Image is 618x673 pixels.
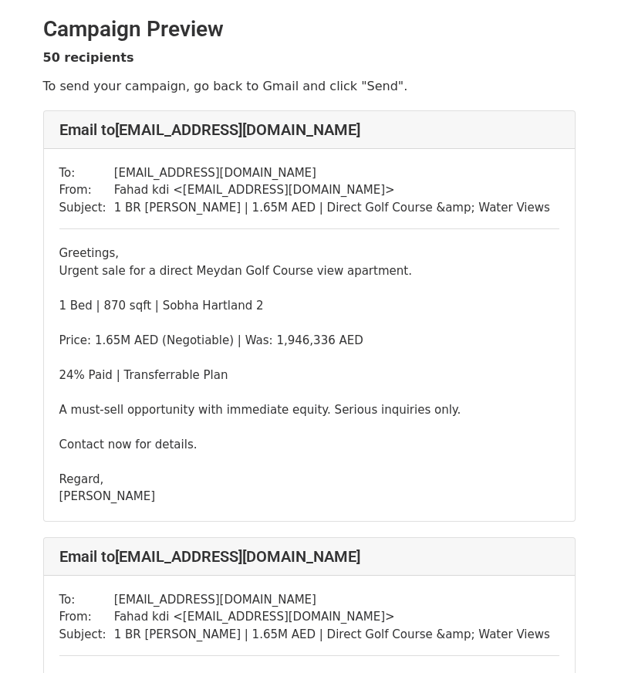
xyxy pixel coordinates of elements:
[59,245,559,506] div: Greetings, Urgent sale for a direct Meydan Golf Course view apartment. 1 Bed | 870 sqft | Sobha H...
[114,626,550,644] td: 1 BR [PERSON_NAME] | 1.65M AED | Direct Golf Course &amp; Water Views
[59,547,559,566] h4: Email to [EMAIL_ADDRESS][DOMAIN_NAME]
[59,608,114,626] td: From:
[114,591,550,609] td: [EMAIL_ADDRESS][DOMAIN_NAME]
[59,181,114,199] td: From:
[114,608,550,626] td: Fahad kdi < [EMAIL_ADDRESS][DOMAIN_NAME] >
[59,626,114,644] td: Subject:
[114,181,550,199] td: Fahad kdi < [EMAIL_ADDRESS][DOMAIN_NAME] >
[114,164,550,182] td: [EMAIL_ADDRESS][DOMAIN_NAME]
[59,199,114,217] td: Subject:
[114,199,550,217] td: 1 BR [PERSON_NAME] | 1.65M AED | Direct Golf Course &amp; Water Views
[43,50,134,65] strong: 50 recipients
[43,16,576,42] h2: Campaign Preview
[59,591,114,609] td: To:
[43,78,576,94] p: To send your campaign, go back to Gmail and click "Send".
[59,120,559,139] h4: Email to [EMAIL_ADDRESS][DOMAIN_NAME]
[541,599,618,673] iframe: Chat Widget
[59,164,114,182] td: To:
